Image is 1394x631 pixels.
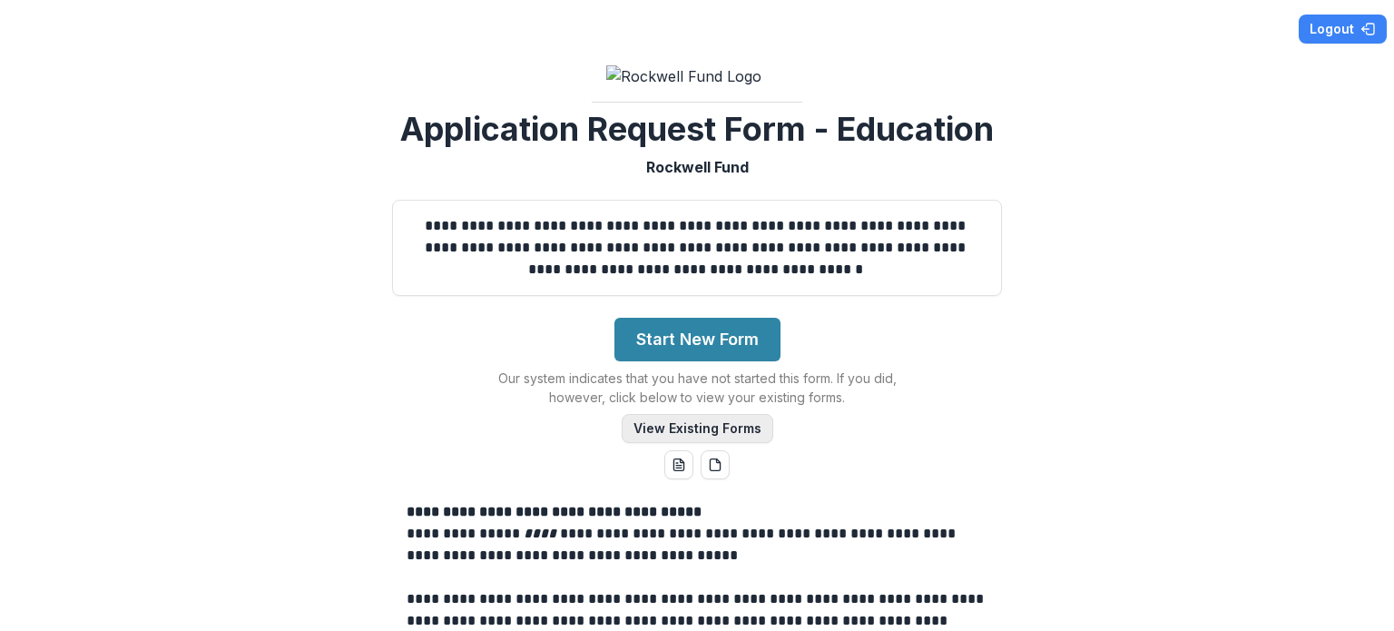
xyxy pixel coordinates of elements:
[1299,15,1387,44] button: Logout
[614,318,780,361] button: Start New Form
[400,110,994,149] h2: Application Request Form - Education
[701,450,730,479] button: pdf-download
[606,65,788,87] img: Rockwell Fund Logo
[622,414,773,443] button: View Existing Forms
[646,156,749,178] p: Rockwell Fund
[664,450,693,479] button: word-download
[470,369,924,407] p: Our system indicates that you have not started this form. If you did, however, click below to vie...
